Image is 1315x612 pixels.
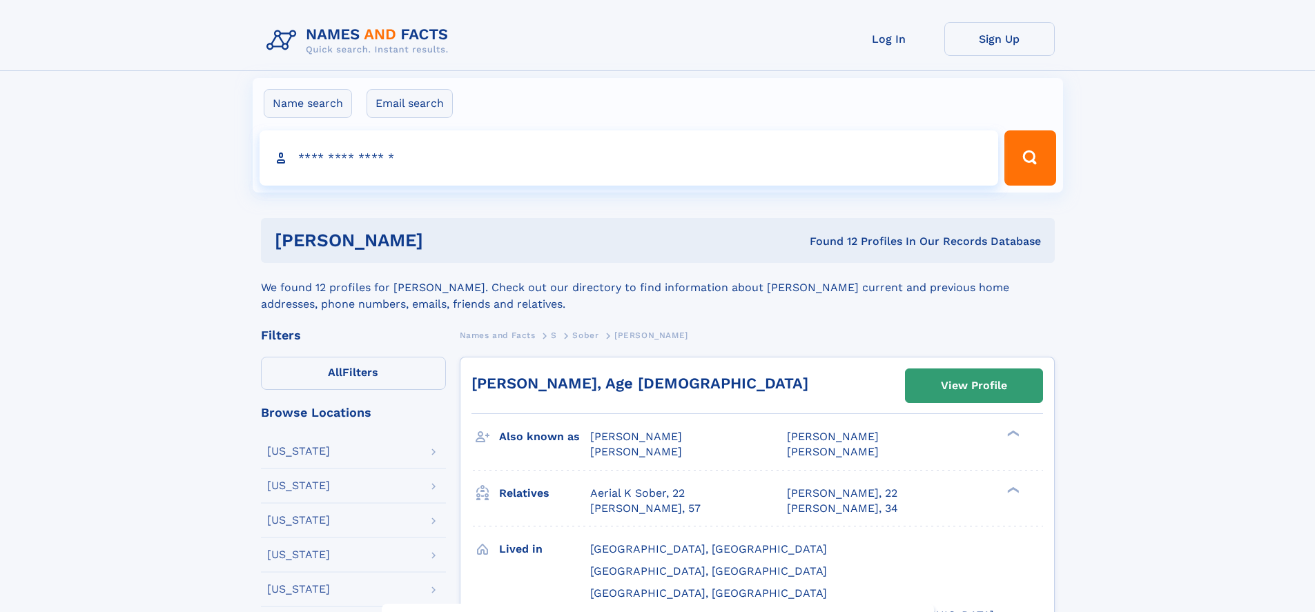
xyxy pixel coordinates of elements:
[590,564,827,578] span: [GEOGRAPHIC_DATA], [GEOGRAPHIC_DATA]
[787,501,898,516] a: [PERSON_NAME], 34
[551,326,557,344] a: S
[267,584,330,595] div: [US_STATE]
[590,542,827,555] span: [GEOGRAPHIC_DATA], [GEOGRAPHIC_DATA]
[367,89,453,118] label: Email search
[614,330,688,340] span: [PERSON_NAME]
[499,482,590,505] h3: Relatives
[261,357,446,390] label: Filters
[787,445,879,458] span: [PERSON_NAME]
[551,330,557,340] span: S
[590,486,685,501] a: Aerial K Sober, 22
[471,375,808,392] a: [PERSON_NAME], Age [DEMOGRAPHIC_DATA]
[267,480,330,491] div: [US_STATE]
[787,430,879,443] span: [PERSON_NAME]
[261,22,460,59] img: Logo Names and Facts
[267,515,330,526] div: [US_STATE]
[941,370,1007,402] div: View Profile
[1004,429,1020,438] div: ❯
[944,22,1055,56] a: Sign Up
[572,330,598,340] span: Sober
[590,430,682,443] span: [PERSON_NAME]
[267,549,330,560] div: [US_STATE]
[616,234,1041,249] div: Found 12 Profiles In Our Records Database
[264,89,352,118] label: Name search
[1004,485,1020,494] div: ❯
[261,406,446,419] div: Browse Locations
[572,326,598,344] a: Sober
[906,369,1042,402] a: View Profile
[499,425,590,448] h3: Also known as
[460,326,536,344] a: Names and Facts
[260,130,999,186] input: search input
[328,366,342,379] span: All
[787,486,897,501] a: [PERSON_NAME], 22
[261,329,446,342] div: Filters
[1004,130,1055,186] button: Search Button
[261,263,1055,313] div: We found 12 profiles for [PERSON_NAME]. Check out our directory to find information about [PERSON...
[590,501,701,516] a: [PERSON_NAME], 57
[590,586,827,600] span: [GEOGRAPHIC_DATA], [GEOGRAPHIC_DATA]
[834,22,944,56] a: Log In
[590,445,682,458] span: [PERSON_NAME]
[267,446,330,457] div: [US_STATE]
[499,537,590,561] h3: Lived in
[275,232,616,249] h1: [PERSON_NAME]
